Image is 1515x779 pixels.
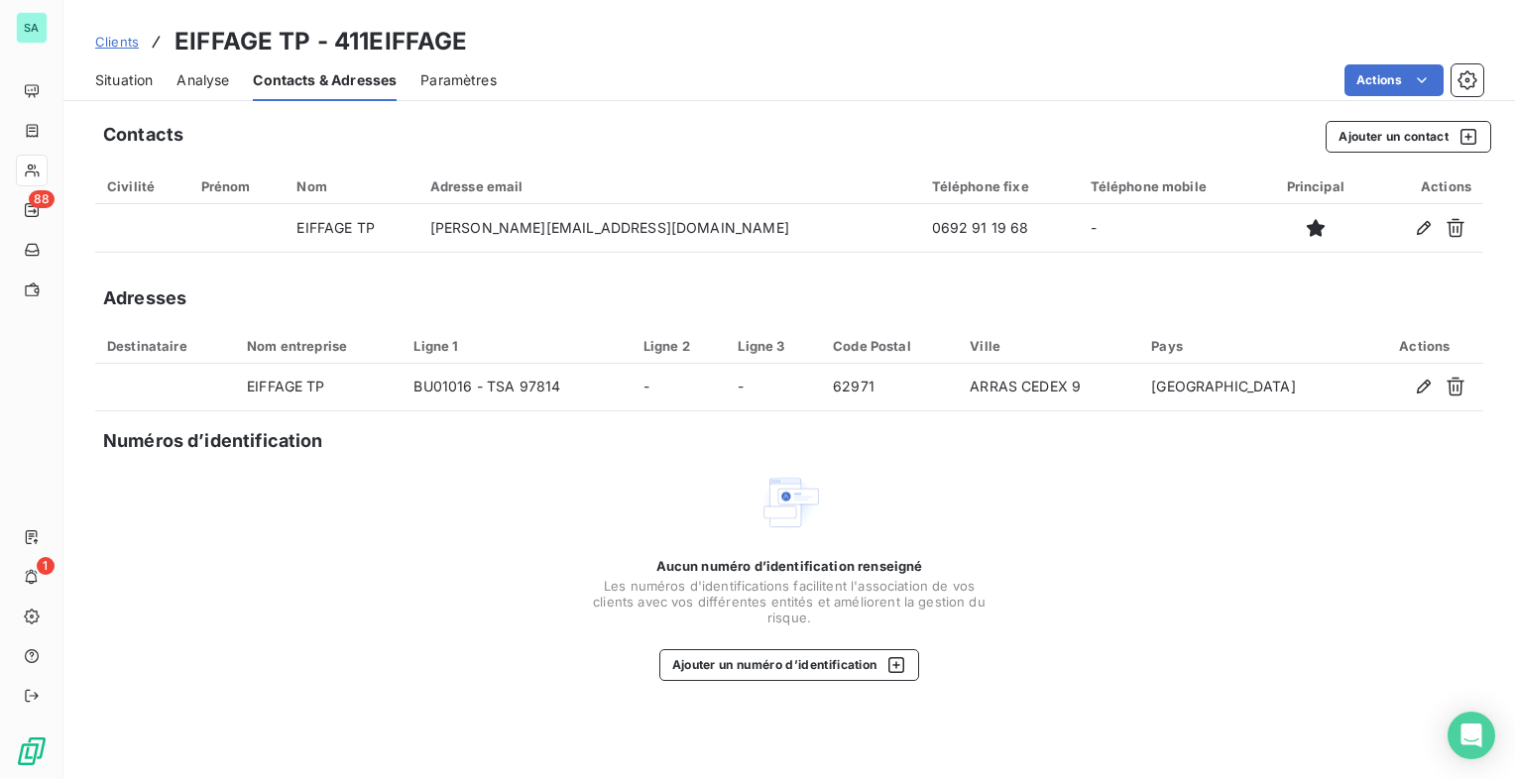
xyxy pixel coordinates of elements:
div: Pays [1151,338,1353,354]
div: Ville [970,338,1127,354]
td: EIFFAGE TP [235,364,402,411]
img: Logo LeanPay [16,735,48,767]
span: 1 [37,557,55,575]
span: 88 [29,190,55,208]
div: Téléphone fixe [932,178,1067,194]
span: Clients [95,34,139,50]
div: Open Intercom Messenger [1448,712,1495,759]
td: 62971 [821,364,958,411]
div: Ligne 2 [643,338,715,354]
span: Analyse [176,70,229,90]
span: Aucun numéro d’identification renseigné [656,558,923,574]
td: [PERSON_NAME][EMAIL_ADDRESS][DOMAIN_NAME] [418,204,920,252]
h5: Numéros d’identification [103,427,323,455]
td: ARRAS CEDEX 9 [958,364,1139,411]
td: 0692 91 19 68 [920,204,1079,252]
div: Principal [1274,178,1357,194]
div: Actions [1377,338,1471,354]
h5: Contacts [103,121,183,149]
button: Ajouter un numéro d’identification [659,649,920,681]
div: Civilité [107,178,177,194]
a: Clients [95,32,139,52]
button: Ajouter un contact [1326,121,1491,153]
td: [GEOGRAPHIC_DATA] [1139,364,1365,411]
div: Code Postal [833,338,946,354]
td: - [726,364,821,411]
span: Les numéros d'identifications facilitent l'association de vos clients avec vos différentes entité... [591,578,988,625]
div: Destinataire [107,338,223,354]
img: Empty state [757,471,821,534]
button: Actions [1344,64,1444,96]
div: Prénom [201,178,274,194]
div: Téléphone mobile [1091,178,1250,194]
div: Nom [296,178,406,194]
span: Paramètres [420,70,497,90]
span: Situation [95,70,153,90]
div: Ligne 1 [413,338,619,354]
td: - [632,364,727,411]
h3: EIFFAGE TP - 411EIFFAGE [175,24,467,59]
td: - [1079,204,1262,252]
span: Contacts & Adresses [253,70,397,90]
div: Ligne 3 [738,338,809,354]
td: BU01016 - TSA 97814 [402,364,631,411]
td: EIFFAGE TP [285,204,417,252]
div: Adresse email [430,178,908,194]
div: SA [16,12,48,44]
div: Actions [1381,178,1471,194]
div: Nom entreprise [247,338,390,354]
h5: Adresses [103,284,186,312]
